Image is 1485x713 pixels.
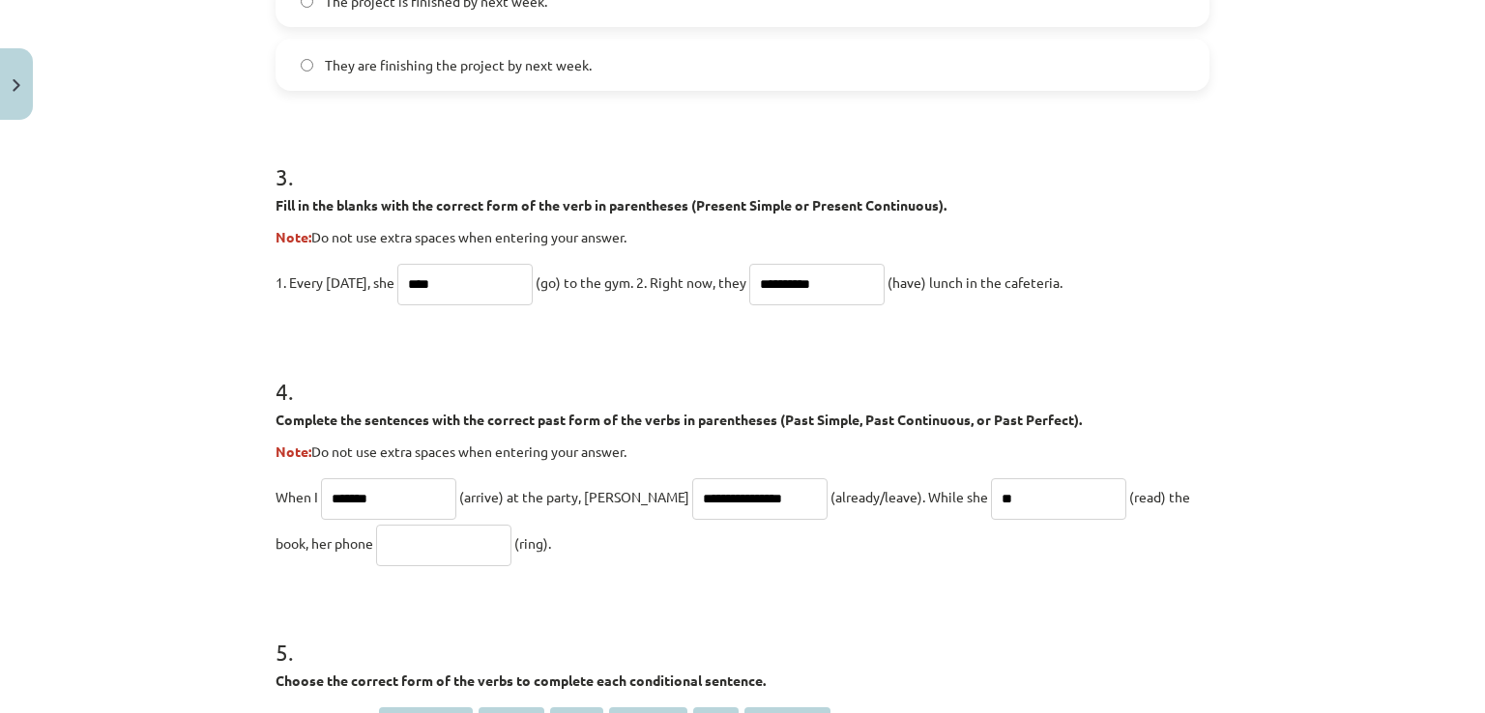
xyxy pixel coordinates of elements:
[276,228,311,245] strong: Note:
[301,59,313,71] input: They are finishing the project by next week.
[325,55,592,75] span: They are finishing the project by next week.
[276,129,1209,189] h1: 3 .
[13,79,20,92] img: icon-close-lesson-0947bae3869378f0d4975bcd49f059093ad1ed9edebbc8119c70593378902aed.svg
[276,605,1209,665] h1: 5 .
[459,488,689,505] span: (arrive) at the party, [PERSON_NAME]
[276,442,1209,462] p: Do not use extra spaces when entering your answer.
[536,273,746,291] span: (go) to the gym. 2. Right now, they
[830,488,988,505] span: (already/leave). While she
[276,671,766,689] strong: Choose the correct form of the verbs to complete each conditional sentence.
[276,196,946,214] strong: Fill in the blanks with the correct form of the verb in parentheses (Present Simple or Present Co...
[276,344,1209,404] h1: 4 .
[276,488,318,505] span: When I
[276,411,1082,428] strong: Complete the sentences with the correct past form of the verbs in parentheses (Past Simple, Past ...
[514,534,551,552] span: (ring).
[276,442,311,460] strong: Note:
[888,273,1063,291] span: (have) lunch in the cafeteria.
[276,273,394,291] span: 1. Every [DATE], she
[276,227,1209,247] p: Do not use extra spaces when entering your answer.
